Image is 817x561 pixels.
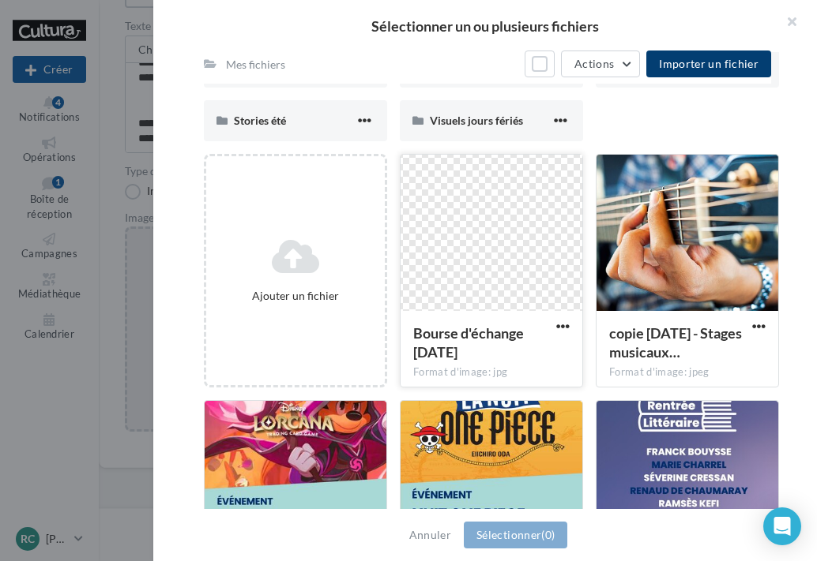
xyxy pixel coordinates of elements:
[413,324,524,361] span: Bourse d'échange 22-02-25
[609,365,766,380] div: Format d'image: jpeg
[659,57,759,70] span: Importer un fichier
[464,522,567,548] button: Sélectionner(0)
[541,528,555,541] span: (0)
[430,114,523,127] span: Visuels jours fériés
[646,50,771,77] button: Importer un fichier
[179,19,792,33] h2: Sélectionner un ou plusieurs fichiers
[574,57,614,70] span: Actions
[403,525,457,544] button: Annuler
[561,50,640,77] button: Actions
[213,288,378,304] div: Ajouter un fichier
[609,324,742,361] span: copie 17-09-2025 - Stages musicaux adulte (1)
[763,507,801,545] div: Open Intercom Messenger
[413,365,570,380] div: Format d'image: jpg
[226,57,285,73] div: Mes fichiers
[234,114,286,127] span: Stories été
